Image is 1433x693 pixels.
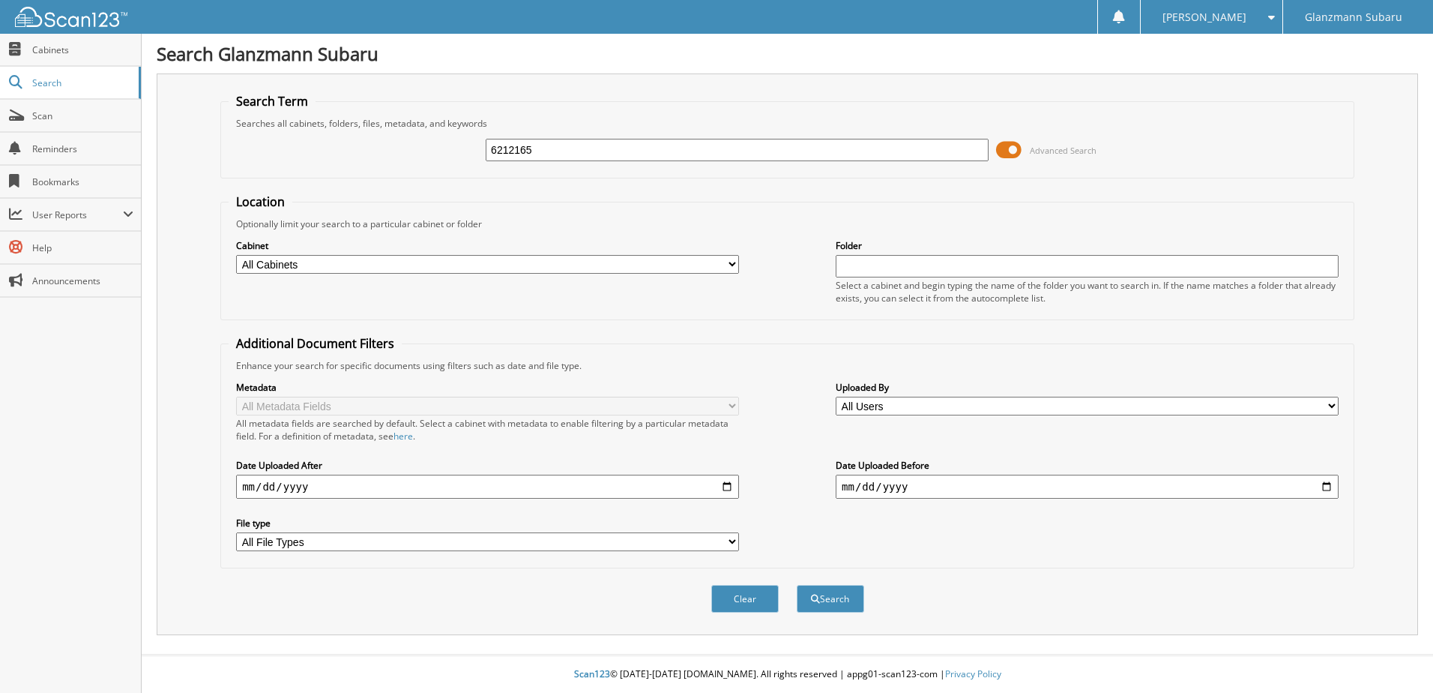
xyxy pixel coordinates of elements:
div: Enhance your search for specific documents using filters such as date and file type. [229,359,1346,372]
span: Search [32,76,131,89]
div: All metadata fields are searched by default. Select a cabinet with metadata to enable filtering b... [236,417,739,442]
button: Clear [711,585,779,613]
span: Scan [32,109,133,122]
span: Help [32,241,133,254]
label: Date Uploaded Before [836,459,1339,472]
div: Searches all cabinets, folders, files, metadata, and keywords [229,117,1346,130]
button: Search [797,585,864,613]
span: Scan123 [574,667,610,680]
legend: Additional Document Filters [229,335,402,352]
label: File type [236,517,739,529]
span: Reminders [32,142,133,155]
label: Uploaded By [836,381,1339,394]
input: start [236,475,739,499]
a: here [393,430,413,442]
div: © [DATE]-[DATE] [DOMAIN_NAME]. All rights reserved | appg01-scan123-com | [142,656,1433,693]
label: Metadata [236,381,739,394]
input: end [836,475,1339,499]
iframe: Chat Widget [1358,621,1433,693]
label: Cabinet [236,239,739,252]
div: Select a cabinet and begin typing the name of the folder you want to search in. If the name match... [836,279,1339,304]
label: Date Uploaded After [236,459,739,472]
span: Announcements [32,274,133,287]
a: Privacy Policy [945,667,1001,680]
legend: Location [229,193,292,210]
label: Folder [836,239,1339,252]
span: Cabinets [32,43,133,56]
img: scan123-logo-white.svg [15,7,127,27]
legend: Search Term [229,93,316,109]
span: User Reports [32,208,123,221]
span: Glanzmann Subaru [1305,13,1402,22]
h1: Search Glanzmann Subaru [157,41,1418,66]
span: [PERSON_NAME] [1162,13,1246,22]
span: Bookmarks [32,175,133,188]
span: Advanced Search [1030,145,1096,156]
div: Optionally limit your search to a particular cabinet or folder [229,217,1346,230]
